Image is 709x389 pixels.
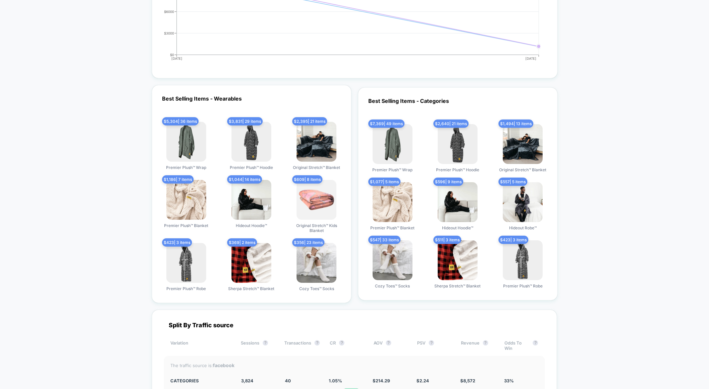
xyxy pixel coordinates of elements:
button: ? [429,340,434,346]
button: ? [533,340,538,346]
span: $ 3,831 | 29 items [227,117,263,125]
div: Split By Traffic source [164,322,545,329]
img: produt [503,182,543,222]
div: Categories [170,378,231,383]
img: produt [373,182,412,222]
span: Premier Plush™ Blanket [164,223,208,228]
img: produt [231,243,271,283]
button: ? [314,340,320,346]
img: produt [166,122,206,162]
img: produt [438,124,478,164]
span: Original Stretch™ Blanket [499,167,546,172]
tspan: [DATE] [525,56,536,60]
img: produt [166,180,206,220]
span: Cozy Toes™ Socks [375,283,410,288]
span: $ 2,640 | 21 items [433,119,469,128]
span: Hideout Robe™ [509,225,537,230]
span: Sherpa Stretch™ Blanket [434,283,481,288]
span: Premier Plush™ Robe [503,283,543,288]
span: Premier Plush™ Wrap [166,165,206,170]
span: $ 369 | 2 items [227,238,257,247]
div: PSV [417,340,451,351]
span: Original Stretch™ Blanket [293,165,340,170]
button: ? [263,340,268,346]
span: $ 8,572 [460,378,475,383]
span: $ 557 | 5 items [498,178,527,186]
span: Premier Plush™ Robe [166,286,206,291]
span: $ 511 | 3 items [433,236,461,244]
div: 33% [504,378,538,383]
button: ? [386,340,391,346]
span: $ 547 | 33 items [368,236,400,244]
span: Hideout Hoodie™ [236,223,267,228]
div: Sessions [241,340,274,351]
tspan: [DATE] [171,56,182,60]
span: $ 2.24 [416,378,429,383]
img: produt [166,243,206,283]
img: produt [503,124,543,164]
span: $ 5,304 | 36 items [162,117,199,125]
span: $ 609 | 8 items [292,175,322,184]
div: CR [330,340,363,351]
span: $ 1,077 | 5 items [368,178,400,186]
span: 3,824 [241,378,253,383]
img: produt [438,182,478,222]
div: AOV [374,340,407,351]
img: produt [297,243,336,283]
img: produt [503,240,543,280]
tspan: $6000 [164,9,174,13]
span: Premier Plush™ Wrap [372,167,412,172]
span: $ 1,186 | 7 items [162,175,194,184]
span: $ 1,044 | 14 items [227,175,262,184]
span: Premier Plush™ Blanket [370,225,414,230]
div: Transactions [284,340,320,351]
span: $ 423 | 3 items [498,236,528,244]
span: Sherpa Stretch™ Blanket [228,286,274,291]
img: produt [231,122,271,162]
span: Premier Plush™ Hoodie [436,167,479,172]
span: $ 214.29 [373,378,390,383]
img: produt [297,180,336,220]
span: Premier Plush™ Hoodie [230,165,273,170]
span: Original Stretch™ Kids Blanket [292,223,341,233]
div: The traffic source is: [170,362,538,368]
span: 40 [285,378,291,383]
span: $ 7,369 | 49 items [368,119,404,128]
button: ? [483,340,488,346]
span: 1.05 % [329,378,342,383]
img: produt [231,180,271,220]
span: Cozy Toes™ Socks [299,286,334,291]
img: produt [373,240,412,280]
button: ? [339,340,344,346]
div: Variation [170,340,231,351]
img: produt [373,124,412,164]
div: Odds To Win [504,340,538,351]
span: Hideout Hoodie™ [442,225,473,230]
tspan: $3000 [164,31,174,35]
img: produt [297,122,336,162]
span: $ 2,395 | 21 items [292,117,327,125]
tspan: $0 [170,52,174,56]
span: $ 356 | 23 items [292,238,324,247]
span: $ 423 | 3 items [162,238,192,247]
strong: facebook [213,362,234,368]
span: $ 596 | 9 items [433,178,463,186]
div: Revenue [461,340,494,351]
img: produt [438,240,478,280]
span: $ 1,494 | 13 items [498,119,533,128]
